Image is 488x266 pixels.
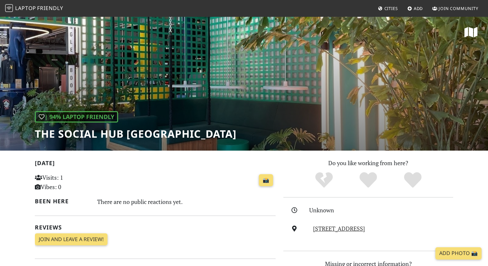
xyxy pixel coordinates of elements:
img: LaptopFriendly [5,4,13,12]
a: Add [405,3,426,14]
h2: Reviews [35,224,276,231]
div: Definitely! [391,171,435,189]
a: Cities [375,3,401,14]
div: Unknown [309,206,457,215]
a: Join and leave a review! [35,233,107,246]
div: | 94% Laptop Friendly [35,111,118,122]
div: There are no public reactions yet. [97,197,276,207]
h2: [DATE] [35,160,276,169]
a: Add Photo 📸 [435,247,482,260]
p: Visits: 1 Vibes: 0 [35,173,110,192]
a: LaptopFriendly LaptopFriendly [5,3,63,14]
span: Laptop [15,5,36,12]
span: Join Community [439,5,478,11]
span: Add [414,5,423,11]
a: [STREET_ADDRESS] [313,225,365,232]
a: Join Community [430,3,481,14]
span: Friendly [37,5,63,12]
div: Yes [346,171,391,189]
p: Do you like working from here? [283,158,453,168]
span: Cities [384,5,398,11]
h1: The Social Hub [GEOGRAPHIC_DATA] [35,128,237,140]
a: 📸 [259,174,273,186]
h2: Been here [35,198,89,205]
div: No [302,171,346,189]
